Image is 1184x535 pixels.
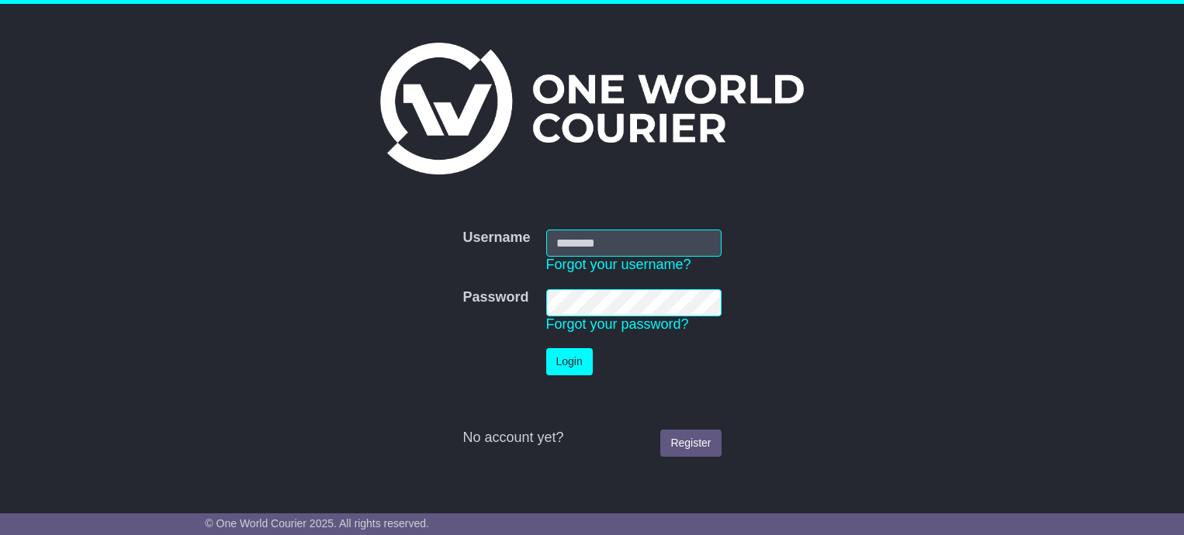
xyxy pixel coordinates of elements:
[462,230,530,247] label: Username
[380,43,804,174] img: One World
[462,289,528,306] label: Password
[205,517,429,530] span: © One World Courier 2025. All rights reserved.
[546,257,691,272] a: Forgot your username?
[462,430,721,447] div: No account yet?
[546,316,689,332] a: Forgot your password?
[546,348,593,375] button: Login
[660,430,721,457] a: Register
